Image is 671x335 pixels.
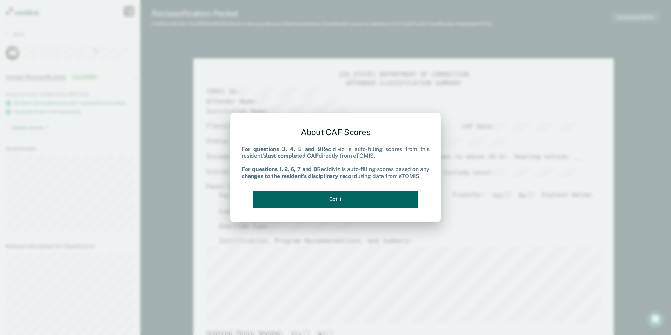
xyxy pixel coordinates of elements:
b: last completed CAF [266,152,318,159]
b: For questions 1, 2, 6, 7 and 8 [241,166,317,173]
div: About CAF Scores [241,121,430,143]
b: changes to the resident's disciplinary record [241,173,357,179]
b: For questions 3, 4, 5 and 9 [241,146,321,152]
div: Recidiviz is auto-filling scores from this resident's directly from eTOMIS. Recidiviz is auto-fil... [241,146,430,179]
button: Got it [253,191,418,208]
